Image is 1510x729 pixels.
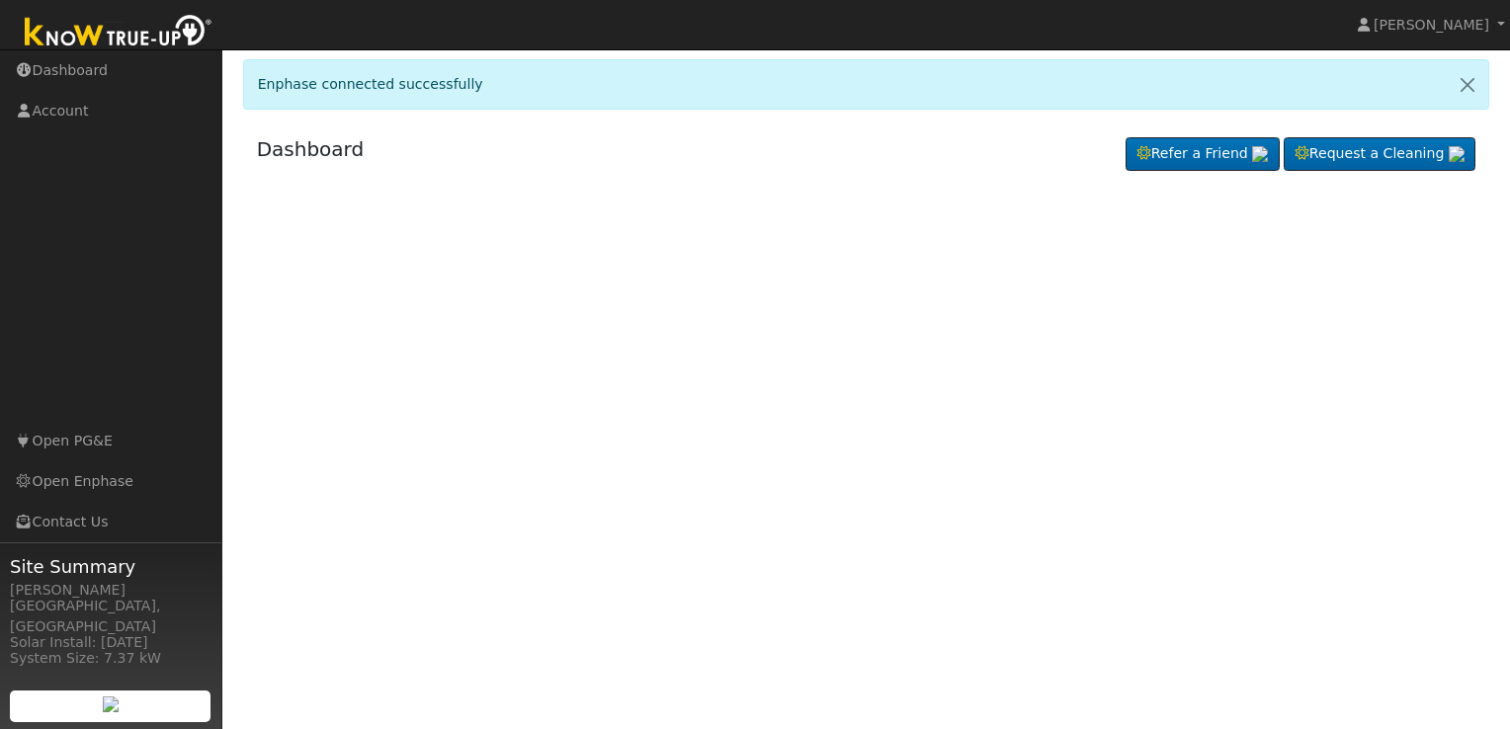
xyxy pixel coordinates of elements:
[10,596,211,637] div: [GEOGRAPHIC_DATA], [GEOGRAPHIC_DATA]
[1284,137,1475,171] a: Request a Cleaning
[1252,146,1268,162] img: retrieve
[1447,60,1488,109] a: Close
[103,696,119,712] img: retrieve
[15,11,222,55] img: Know True-Up
[1374,17,1489,33] span: [PERSON_NAME]
[10,648,211,669] div: System Size: 7.37 kW
[10,632,211,653] div: Solar Install: [DATE]
[10,580,211,601] div: [PERSON_NAME]
[1126,137,1280,171] a: Refer a Friend
[243,59,1490,110] div: Enphase connected successfully
[257,137,365,161] a: Dashboard
[10,553,211,580] span: Site Summary
[1449,146,1465,162] img: retrieve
